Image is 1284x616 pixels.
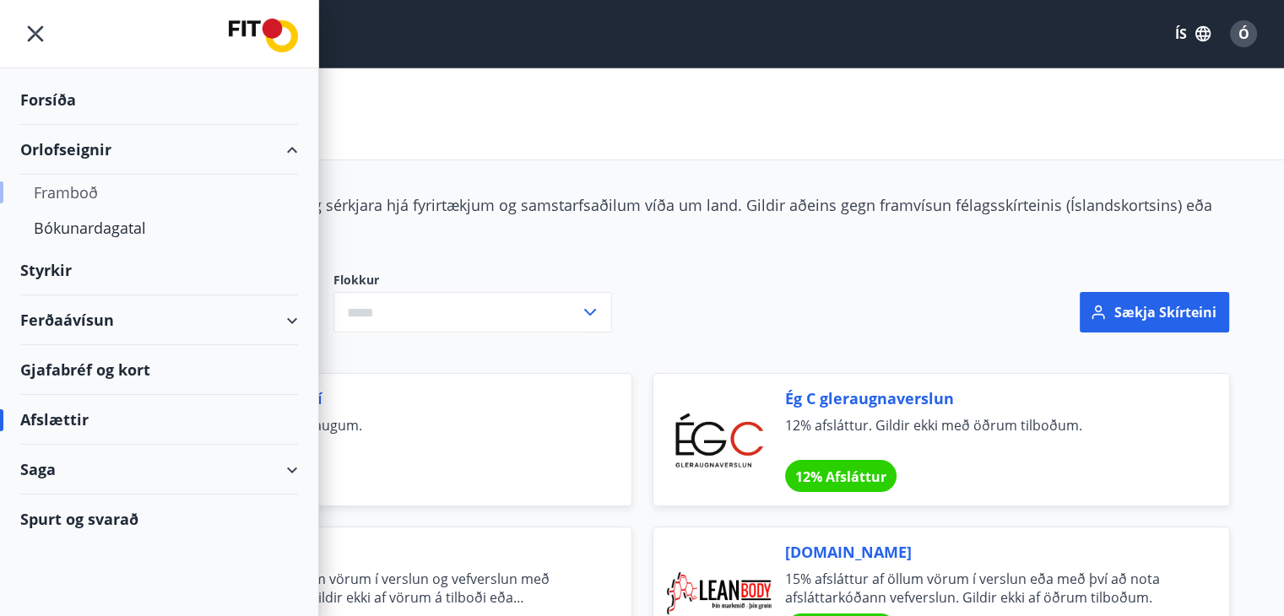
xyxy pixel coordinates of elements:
button: Ó [1223,14,1264,54]
span: [DOMAIN_NAME] [187,541,591,563]
div: Forsíða [20,75,298,125]
span: Gleraugna Gallerí [187,387,591,409]
div: Spurt og svarað [20,494,298,543]
span: 12% Afsláttur [795,467,886,486]
label: Flokkur [333,272,612,289]
span: [DOMAIN_NAME] [785,541,1189,563]
div: Framboð [34,175,284,210]
button: menu [20,19,51,49]
div: Bókunardagatal [34,210,284,246]
span: Félagsmenn njóta veglegra tilboða og sérkjara hjá fyrirtækjum og samstarfsaðilum víða um land. Gi... [55,195,1212,237]
button: Sækja skírteini [1080,292,1229,332]
div: Orlofseignir [20,125,298,175]
div: Styrkir [20,246,298,295]
span: 10% afsláttur af gleraugum. [187,416,591,453]
img: union_logo [229,19,298,52]
div: Saga [20,445,298,494]
button: ÍS [1166,19,1220,49]
span: 12% afsláttur. Gildir ekki með öðrum tilboðum. [785,416,1189,453]
div: Ferðaávísun [20,295,298,345]
span: 15% afsláttur af öllum vörum í verslun eða með því að nota afsláttarkóðann vefverslun. Gildir ekk... [785,570,1189,607]
div: Gjafabréf og kort [20,345,298,395]
span: 15% afsláttur af öllum vörum í verslun og vefverslun með afsláttarkóðanum. Gildir ekki af vörum á... [187,570,591,607]
span: Ég C gleraugnaverslun [785,387,1189,409]
span: Ó [1238,24,1249,43]
div: Afslættir [20,395,298,445]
